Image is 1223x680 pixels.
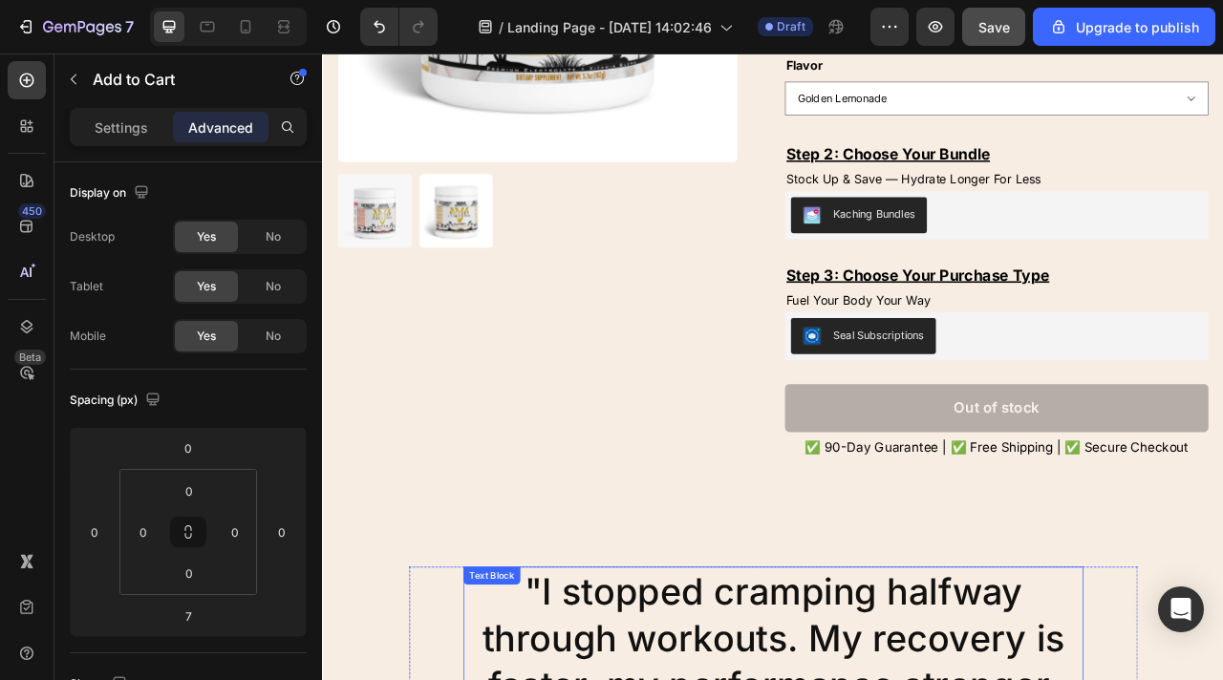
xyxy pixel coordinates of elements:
button: Seal Subscriptions [596,336,781,382]
button: 7 [8,8,142,46]
span: No [266,278,281,295]
input: 0px [221,518,249,546]
div: Text Block [182,655,247,672]
button: Save [962,8,1025,46]
p: Advanced [188,117,253,138]
div: Seal Subscriptions [650,348,765,368]
span: Landing Page - [DATE] 14:02:46 [507,17,712,37]
span: Stock Up & Save — Hydrate Longer For Less [590,150,914,169]
div: Mobile [70,328,106,345]
p: 7 [125,15,134,38]
span: Yes [197,228,216,245]
span: / [499,17,504,37]
div: Upgrade to publish [1049,17,1199,37]
div: Open Intercom Messenger [1158,586,1204,632]
span: Yes [197,278,216,295]
u: Step 2: Choose Your Bundle [590,117,849,139]
p: ✅ 90-Day Guarantee | ✅ Free Shipping | ✅ Secure Checkout [590,490,1126,513]
div: Out of stock [804,439,912,463]
input: 7 [169,602,207,630]
img: SealSubscriptions.png [611,348,634,371]
input: 0 [169,434,207,462]
p: Settings [95,117,148,138]
img: KachingBundles.png [611,194,634,217]
span: No [266,328,281,345]
div: Kaching Bundles [650,194,754,214]
div: 450 [18,203,46,219]
div: Beta [14,350,46,365]
span: Save [978,19,1010,35]
div: Desktop [70,228,115,245]
span: Yes [197,328,216,345]
span: No [266,228,281,245]
span: Draft [777,18,805,35]
input: 0 [268,518,296,546]
iframe: Design area [322,53,1223,680]
button: Kaching Bundles [596,182,769,228]
input: 0 [80,518,109,546]
div: Tablet [70,278,103,295]
input: 0px [170,477,208,505]
p: Add to Cart [93,68,255,91]
u: Step 3: Choose Your Purchase Type [590,270,925,293]
input: 0px [129,518,158,546]
input: 0px [170,559,208,587]
button: Out of stock [589,420,1127,482]
div: Spacing (px) [70,388,164,414]
button: Upgrade to publish [1033,8,1215,46]
span: Fuel Your Body Your Way [590,304,774,323]
div: Undo/Redo [360,8,438,46]
div: Display on [70,181,153,206]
